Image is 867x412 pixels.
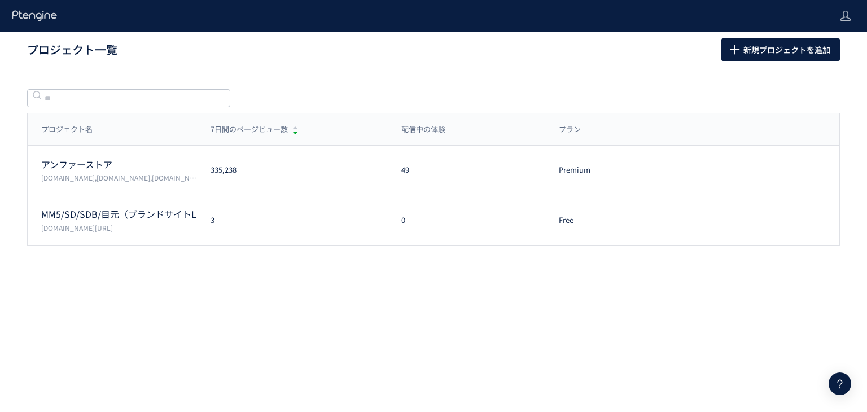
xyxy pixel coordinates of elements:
[559,124,581,135] span: プラン
[211,124,288,135] span: 7日間のページビュー数
[197,165,388,176] div: 335,238
[41,208,197,221] p: MM5/SD/SDB/目元（ブランドサイトLP/広告LP）
[41,158,197,171] p: アンファーストア
[41,223,197,233] p: scalp-d.angfa-store.jp/
[388,215,545,226] div: 0
[721,38,840,61] button: 新規プロジェクトを追加
[197,215,388,226] div: 3
[41,173,197,182] p: permuta.jp,femtur.jp,angfa-store.jp,shopping.geocities.jp
[401,124,445,135] span: 配信中の体験
[743,38,830,61] span: 新規プロジェクトを追加
[27,42,697,58] h1: プロジェクト一覧
[41,124,93,135] span: プロジェクト名
[388,165,545,176] div: 49
[545,165,671,176] div: Premium
[545,215,671,226] div: Free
